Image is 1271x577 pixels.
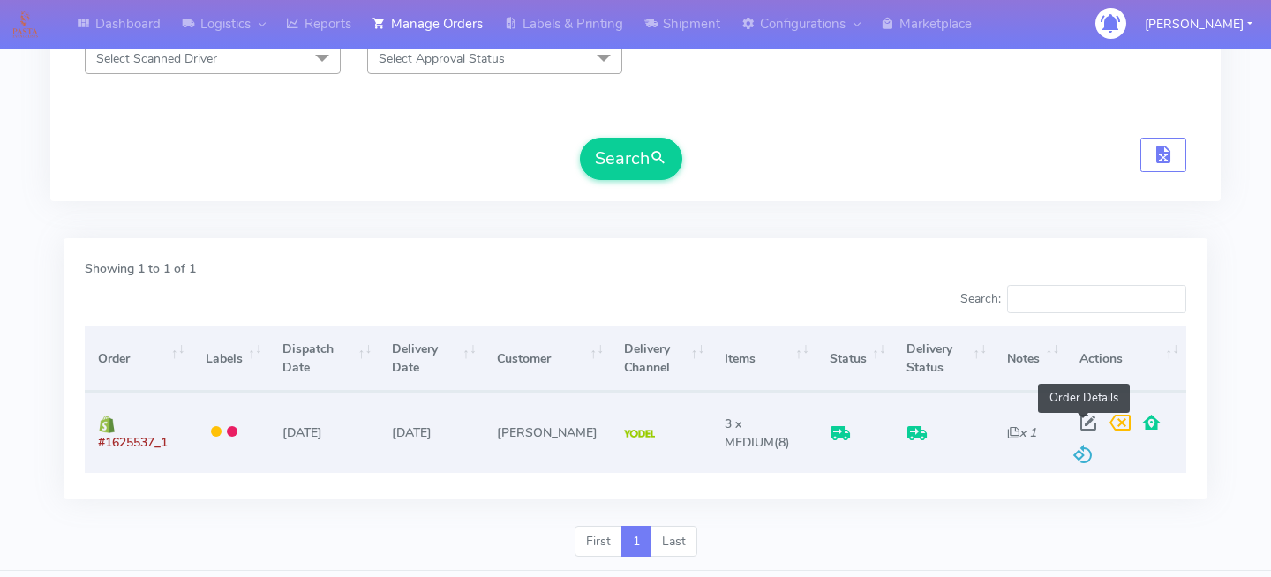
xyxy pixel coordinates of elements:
label: Search: [960,285,1186,313]
span: 3 x MEDIUM [725,416,774,451]
td: [PERSON_NAME] [484,392,611,472]
img: Yodel [624,430,655,438]
i: x 1 [1007,424,1036,441]
th: Delivery Channel: activate to sort column ascending [611,326,711,392]
span: Select Approval Status [379,50,505,67]
a: 1 [621,526,651,558]
th: Labels: activate to sort column ascending [192,326,269,392]
button: [PERSON_NAME] [1132,6,1266,42]
th: Dispatch Date: activate to sort column ascending [269,326,379,392]
th: Delivery Date: activate to sort column ascending [379,326,483,392]
span: (8) [725,416,790,451]
button: Search [580,138,682,180]
th: Order: activate to sort column ascending [85,326,192,392]
span: #1625537_1 [98,434,168,451]
input: Search: [1007,285,1186,313]
th: Status: activate to sort column ascending [816,326,893,392]
img: shopify.png [98,416,116,433]
th: Delivery Status: activate to sort column ascending [893,326,994,392]
label: Showing 1 to 1 of 1 [85,259,196,278]
span: Select Scanned Driver [96,50,217,67]
th: Customer: activate to sort column ascending [484,326,611,392]
td: [DATE] [379,392,483,472]
th: Items: activate to sort column ascending [711,326,816,392]
th: Actions: activate to sort column ascending [1066,326,1186,392]
th: Notes: activate to sort column ascending [994,326,1066,392]
td: [DATE] [269,392,379,472]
